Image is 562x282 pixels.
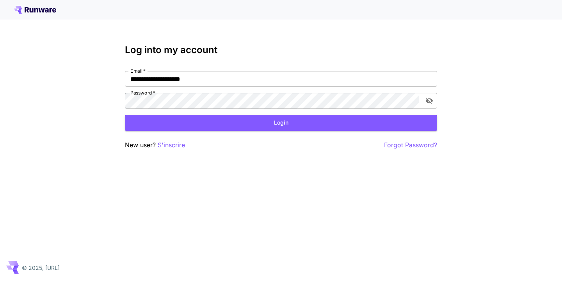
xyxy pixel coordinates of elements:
label: Email [130,68,146,74]
p: © 2025, [URL] [22,264,60,272]
label: Password [130,89,155,96]
button: S'inscrire [158,140,185,150]
button: Login [125,115,437,131]
h3: Log into my account [125,45,437,55]
button: Forgot Password? [384,140,437,150]
button: toggle password visibility [422,94,436,108]
p: New user? [125,140,185,150]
